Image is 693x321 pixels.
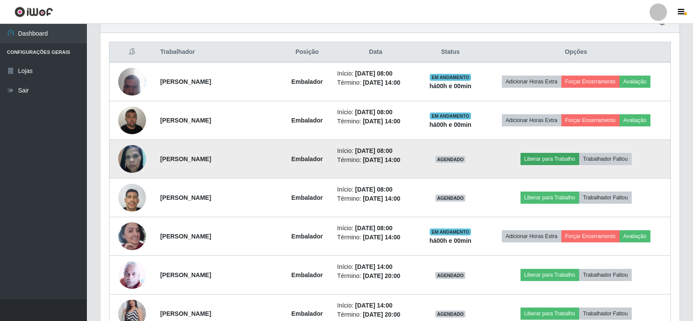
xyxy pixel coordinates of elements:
[14,7,53,17] img: CoreUI Logo
[337,185,414,194] li: Início:
[160,156,211,162] strong: [PERSON_NAME]
[521,192,579,204] button: Liberar para Trabalho
[363,311,400,318] time: [DATE] 20:00
[435,195,466,202] span: AGENDADO
[337,108,414,117] li: Início:
[355,109,392,116] time: [DATE] 08:00
[160,117,211,124] strong: [PERSON_NAME]
[337,194,414,203] li: Término:
[337,301,414,310] li: Início:
[620,114,650,126] button: Avaliação
[430,74,471,81] span: EM ANDAMENTO
[292,271,323,278] strong: Embalador
[118,212,146,261] img: 1743466346394.jpeg
[355,263,392,270] time: [DATE] 14:00
[363,79,400,86] time: [DATE] 14:00
[118,102,146,139] img: 1714957062897.jpeg
[561,230,620,242] button: Forçar Encerramento
[337,156,414,165] li: Término:
[337,78,414,87] li: Término:
[118,261,146,289] img: 1702413262661.jpeg
[292,233,323,240] strong: Embalador
[337,262,414,271] li: Início:
[118,173,146,222] img: 1736975654658.jpeg
[160,194,211,201] strong: [PERSON_NAME]
[521,269,579,281] button: Liberar para Trabalho
[337,224,414,233] li: Início:
[579,153,632,165] button: Trabalhador Faltou
[292,194,323,201] strong: Embalador
[620,230,650,242] button: Avaliação
[160,271,211,278] strong: [PERSON_NAME]
[620,76,650,88] button: Avaliação
[355,302,392,309] time: [DATE] 14:00
[561,76,620,88] button: Forçar Encerramento
[363,272,400,279] time: [DATE] 20:00
[355,70,392,77] time: [DATE] 08:00
[155,42,282,63] th: Trabalhador
[363,156,400,163] time: [DATE] 14:00
[118,141,146,177] img: 1737904110255.jpeg
[337,146,414,156] li: Início:
[419,42,481,63] th: Status
[355,186,392,193] time: [DATE] 08:00
[160,233,211,240] strong: [PERSON_NAME]
[430,113,471,119] span: EM ANDAMENTO
[337,117,414,126] li: Término:
[337,69,414,78] li: Início:
[481,42,670,63] th: Opções
[435,311,466,318] span: AGENDADO
[337,271,414,281] li: Término:
[579,192,632,204] button: Trabalhador Faltou
[521,308,579,320] button: Liberar para Trabalho
[363,234,400,241] time: [DATE] 14:00
[282,42,332,63] th: Posição
[579,269,632,281] button: Trabalhador Faltou
[502,76,561,88] button: Adicionar Horas Extra
[502,230,561,242] button: Adicionar Horas Extra
[355,225,392,232] time: [DATE] 08:00
[502,114,561,126] button: Adicionar Horas Extra
[292,310,323,317] strong: Embalador
[363,118,400,125] time: [DATE] 14:00
[292,156,323,162] strong: Embalador
[292,78,323,85] strong: Embalador
[337,233,414,242] li: Término:
[118,63,146,100] img: 1722619557508.jpeg
[160,310,211,317] strong: [PERSON_NAME]
[430,228,471,235] span: EM ANDAMENTO
[337,310,414,319] li: Término:
[429,237,471,244] strong: há 00 h e 00 min
[160,78,211,85] strong: [PERSON_NAME]
[332,42,419,63] th: Data
[521,153,579,165] button: Liberar para Trabalho
[355,147,392,154] time: [DATE] 08:00
[292,117,323,124] strong: Embalador
[561,114,620,126] button: Forçar Encerramento
[435,272,466,279] span: AGENDADO
[363,195,400,202] time: [DATE] 14:00
[579,308,632,320] button: Trabalhador Faltou
[429,121,471,128] strong: há 00 h e 00 min
[435,156,466,163] span: AGENDADO
[429,83,471,89] strong: há 00 h e 00 min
